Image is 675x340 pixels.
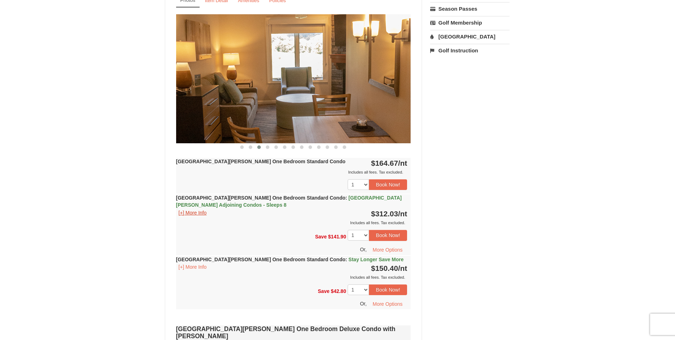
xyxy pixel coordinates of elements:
[371,159,407,167] strong: $164.67
[430,16,510,29] a: Golf Membership
[176,325,411,340] h4: [GEOGRAPHIC_DATA][PERSON_NAME] One Bedroom Deluxe Condo with [PERSON_NAME]
[176,195,402,208] strong: [GEOGRAPHIC_DATA][PERSON_NAME] One Bedroom Standard Condo
[346,257,347,262] span: :
[318,288,329,294] span: Save
[315,234,327,239] span: Save
[176,159,346,164] strong: [GEOGRAPHIC_DATA][PERSON_NAME] One Bedroom Standard Condo
[398,264,407,272] span: /nt
[369,179,407,190] button: Book Now!
[430,30,510,43] a: [GEOGRAPHIC_DATA]
[348,257,404,262] span: Stay Longer Save More
[398,210,407,218] span: /nt
[368,244,407,255] button: More Options
[328,234,346,239] span: $141.90
[360,301,367,306] span: Or,
[369,230,407,241] button: Book Now!
[371,264,398,272] span: $150.40
[368,299,407,309] button: More Options
[331,288,346,294] span: $42.80
[176,14,411,143] img: 18876286-191-b92e729b.jpg
[176,169,407,176] div: Includes all fees. Tax excluded.
[430,44,510,57] a: Golf Instruction
[346,195,347,201] span: :
[398,159,407,167] span: /nt
[371,210,398,218] span: $312.03
[176,274,407,281] div: Includes all fees. Tax excluded.
[430,2,510,15] a: Season Passes
[176,219,407,226] div: Includes all fees. Tax excluded.
[176,263,209,271] button: [+] More Info
[369,284,407,295] button: Book Now!
[360,246,367,252] span: Or,
[176,209,209,217] button: [+] More Info
[176,257,404,262] strong: [GEOGRAPHIC_DATA][PERSON_NAME] One Bedroom Standard Condo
